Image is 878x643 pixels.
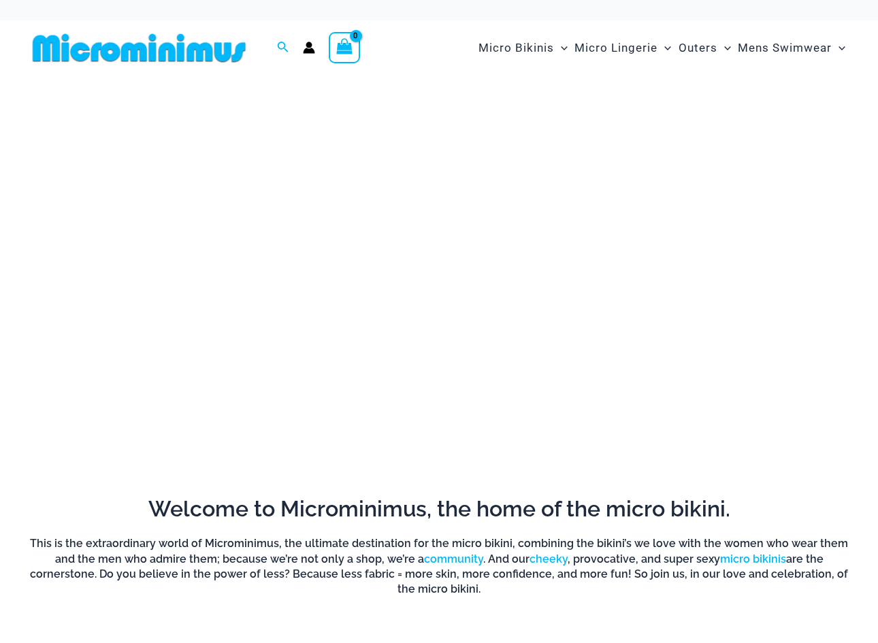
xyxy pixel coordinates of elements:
span: Menu Toggle [657,31,671,65]
nav: Site Navigation [473,25,851,71]
a: cheeky [530,553,568,565]
a: Micro LingerieMenu ToggleMenu Toggle [571,27,674,69]
span: Micro Bikinis [478,31,554,65]
h2: Welcome to Microminimus, the home of the micro bikini. [27,495,851,523]
h6: This is the extraordinary world of Microminimus, the ultimate destination for the micro bikini, c... [27,536,851,597]
a: OutersMenu ToggleMenu Toggle [675,27,734,69]
a: Account icon link [303,42,315,54]
span: Micro Lingerie [574,31,657,65]
span: Outers [679,31,717,65]
span: Menu Toggle [554,31,568,65]
a: View Shopping Cart, empty [329,32,360,63]
img: MM SHOP LOGO FLAT [27,33,251,63]
a: Search icon link [277,39,289,56]
span: Menu Toggle [832,31,845,65]
span: Mens Swimwear [738,31,832,65]
span: Menu Toggle [717,31,731,65]
a: Mens SwimwearMenu ToggleMenu Toggle [734,27,849,69]
a: micro bikinis [720,553,786,565]
a: community [424,553,483,565]
a: Micro BikinisMenu ToggleMenu Toggle [475,27,571,69]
